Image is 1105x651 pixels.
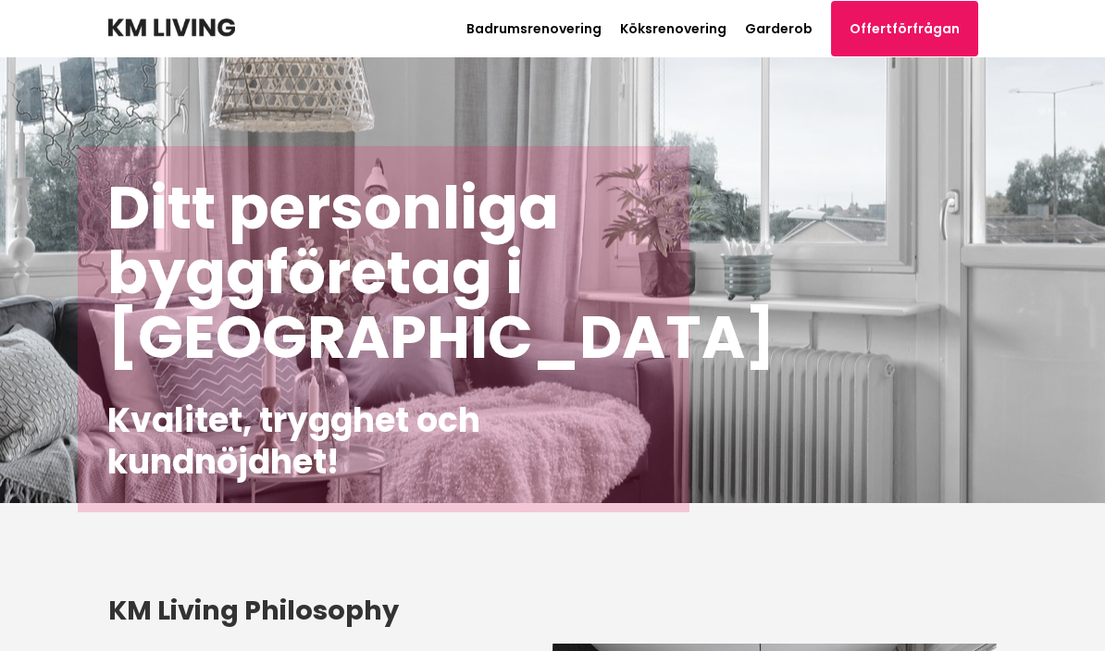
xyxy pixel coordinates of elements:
[108,18,235,37] img: KM Living
[745,19,813,38] a: Garderob
[620,19,726,38] a: Köksrenovering
[831,1,978,56] a: Offertförfrågan
[107,399,660,483] h2: Kvalitet, trygghet och kundnöjdhet!
[466,19,602,38] a: Badrumsrenovering
[107,176,660,370] h1: Ditt personliga byggföretag i [GEOGRAPHIC_DATA]
[108,592,506,629] h3: KM Living Philosophy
